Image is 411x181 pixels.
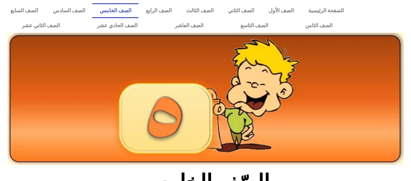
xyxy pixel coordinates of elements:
a: الصف السابع [3,3,45,18]
a: الصف الخامس [92,3,138,18]
a: الصف التاسع [222,18,287,33]
a: الصف الثالث [179,3,221,18]
a: الصف الثامن [287,18,351,33]
a: الصف العاشر [156,18,222,33]
a: الصف الرابع [138,3,179,18]
a: الصف السادس [45,3,92,18]
a: الصف الثاني [221,3,261,18]
a: الصف الثاني عشر [3,18,78,33]
a: الصف الحادي عشر [78,18,156,33]
a: الصفحة الرئيسية [301,3,351,18]
a: الصف الأول [261,3,301,18]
